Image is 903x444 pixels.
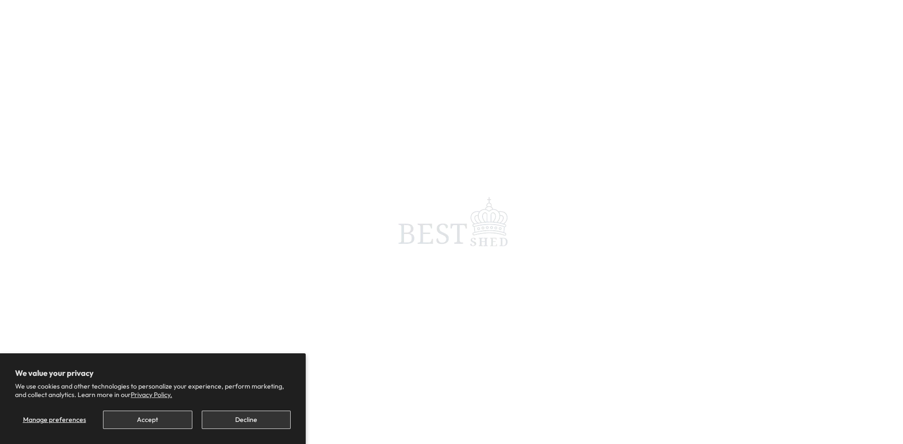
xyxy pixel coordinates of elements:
[15,368,291,378] h2: We value your privacy
[202,411,291,429] button: Decline
[15,411,94,429] button: Manage preferences
[131,390,172,399] a: Privacy Policy.
[23,415,86,424] span: Manage preferences
[103,411,192,429] button: Accept
[15,382,291,399] p: We use cookies and other technologies to personalize your experience, perform marketing, and coll...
